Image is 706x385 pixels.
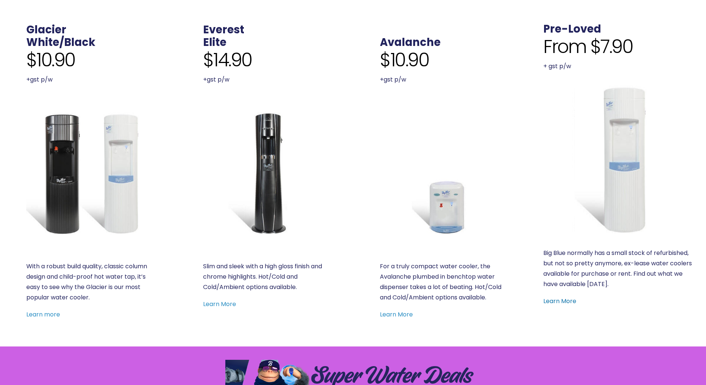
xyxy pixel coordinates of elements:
p: +gst p/w [380,74,503,85]
a: Avalanche [380,112,503,235]
a: Everest Elite [203,112,326,235]
a: Glacier [26,22,66,37]
a: Pre-Loved [543,21,601,36]
p: For a truly compact water cooler, the Avalanche plumbed in benchtop water dispenser takes a lot o... [380,261,503,303]
p: +gst p/w [203,74,326,85]
a: Learn More [543,297,576,305]
p: Big Blue normally has a small stock of refurbished, but not so pretty anymore, ex-lease water coo... [543,248,693,289]
p: Slim and sleek with a high gloss finish and chrome highlights. Hot/Cold and Cold/Ambient options ... [203,261,326,292]
a: Learn more [26,310,60,319]
a: Everest [203,22,244,37]
span: $14.90 [203,49,252,71]
a: White/Black [26,35,95,50]
a: Learn More [203,300,236,308]
p: + gst p/w [543,61,693,72]
a: Learn More [380,310,413,319]
a: Glacier White or Black [26,112,149,235]
iframe: Chatbot [657,336,696,375]
a: Avalanche [380,35,441,50]
span: . [380,22,383,37]
span: . [543,9,546,24]
span: $10.90 [380,49,429,71]
a: Refurbished [543,85,693,235]
span: $10.90 [26,49,75,71]
p: +gst p/w [26,74,149,85]
span: From $7.90 [543,36,633,58]
p: With a robust build quality, classic column design and child-proof hot water tap, it’s easy to se... [26,261,149,303]
a: Elite [203,35,226,50]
